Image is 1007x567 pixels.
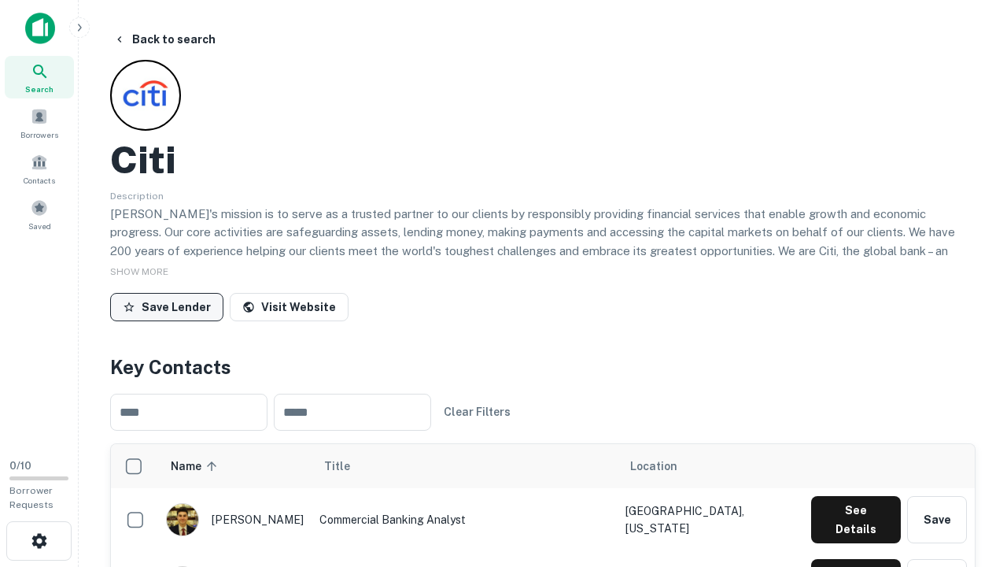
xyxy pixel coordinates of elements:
span: Name [171,457,222,476]
img: 1753279374948 [167,504,198,535]
span: Title [324,457,371,476]
button: See Details [811,496,901,543]
span: Borrower Requests [9,485,53,510]
th: Location [618,444,803,488]
a: Search [5,56,74,98]
span: Borrowers [20,128,58,141]
td: [GEOGRAPHIC_DATA], [US_STATE] [618,488,803,551]
th: Name [158,444,312,488]
h4: Key Contacts [110,353,976,381]
th: Title [312,444,618,488]
a: Visit Website [230,293,349,321]
a: Borrowers [5,102,74,144]
p: [PERSON_NAME]'s mission is to serve as a trusted partner to our clients by responsibly providing ... [110,205,976,298]
button: Clear Filters [437,398,517,426]
span: SHOW MORE [110,266,168,277]
button: Save Lender [110,293,223,321]
iframe: Chat Widget [928,441,1007,517]
td: Commercial Banking Analyst [312,488,618,551]
span: 0 / 10 [9,460,31,472]
button: Back to search [107,25,222,54]
div: [PERSON_NAME] [166,503,304,536]
span: Description [110,191,164,202]
h2: Citi [110,137,176,183]
span: Saved [28,220,51,232]
button: Save [907,496,967,543]
span: Search [25,83,53,95]
a: Saved [5,193,74,235]
span: Contacts [24,174,55,187]
span: Location [630,457,677,476]
a: Contacts [5,147,74,190]
img: capitalize-icon.png [25,13,55,44]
